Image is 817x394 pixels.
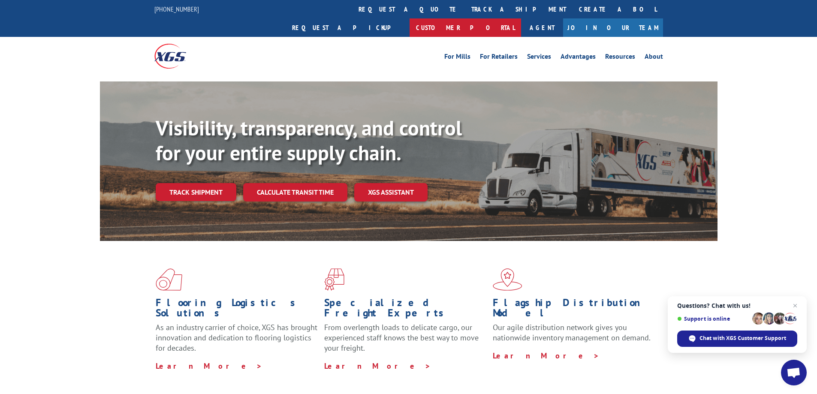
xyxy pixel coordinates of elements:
[563,18,663,37] a: Join Our Team
[354,183,428,202] a: XGS ASSISTANT
[521,18,563,37] a: Agent
[324,298,486,322] h1: Specialized Freight Experts
[156,268,182,291] img: xgs-icon-total-supply-chain-intelligence-red
[677,331,797,347] div: Chat with XGS Customer Support
[286,18,410,37] a: Request a pickup
[699,334,786,342] span: Chat with XGS Customer Support
[790,301,800,311] span: Close chat
[243,183,347,202] a: Calculate transit time
[677,316,749,322] span: Support is online
[156,361,262,371] a: Learn More >
[781,360,807,385] div: Open chat
[324,268,344,291] img: xgs-icon-focused-on-flooring-red
[156,298,318,322] h1: Flooring Logistics Solutions
[677,302,797,309] span: Questions? Chat with us!
[645,53,663,63] a: About
[480,53,518,63] a: For Retailers
[561,53,596,63] a: Advantages
[493,298,655,322] h1: Flagship Distribution Model
[154,5,199,13] a: [PHONE_NUMBER]
[156,183,236,201] a: Track shipment
[410,18,521,37] a: Customer Portal
[493,351,600,361] a: Learn More >
[527,53,551,63] a: Services
[493,268,522,291] img: xgs-icon-flagship-distribution-model-red
[324,361,431,371] a: Learn More >
[156,322,317,353] span: As an industry carrier of choice, XGS has brought innovation and dedication to flooring logistics...
[444,53,470,63] a: For Mills
[156,114,462,166] b: Visibility, transparency, and control for your entire supply chain.
[605,53,635,63] a: Resources
[493,322,651,343] span: Our agile distribution network gives you nationwide inventory management on demand.
[324,322,486,361] p: From overlength loads to delicate cargo, our experienced staff knows the best way to move your fr...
